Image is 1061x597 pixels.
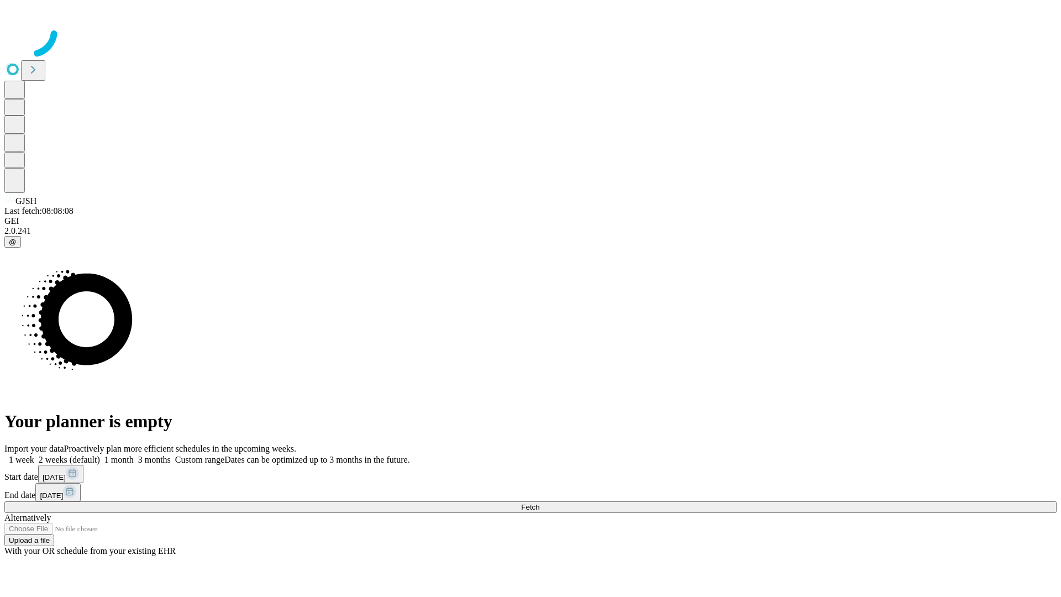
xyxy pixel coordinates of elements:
[64,444,296,453] span: Proactively plan more efficient schedules in the upcoming weeks.
[4,226,1057,236] div: 2.0.241
[521,503,539,511] span: Fetch
[38,465,83,483] button: [DATE]
[4,216,1057,226] div: GEI
[43,473,66,481] span: [DATE]
[4,206,73,216] span: Last fetch: 08:08:08
[175,455,224,464] span: Custom range
[4,236,21,248] button: @
[9,455,34,464] span: 1 week
[4,513,51,522] span: Alternatively
[138,455,171,464] span: 3 months
[4,546,176,556] span: With your OR schedule from your existing EHR
[104,455,134,464] span: 1 month
[9,238,17,246] span: @
[4,535,54,546] button: Upload a file
[4,483,1057,501] div: End date
[4,444,64,453] span: Import your data
[15,196,36,206] span: GJSH
[4,501,1057,513] button: Fetch
[224,455,409,464] span: Dates can be optimized up to 3 months in the future.
[35,483,81,501] button: [DATE]
[40,491,63,500] span: [DATE]
[39,455,100,464] span: 2 weeks (default)
[4,465,1057,483] div: Start date
[4,411,1057,432] h1: Your planner is empty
